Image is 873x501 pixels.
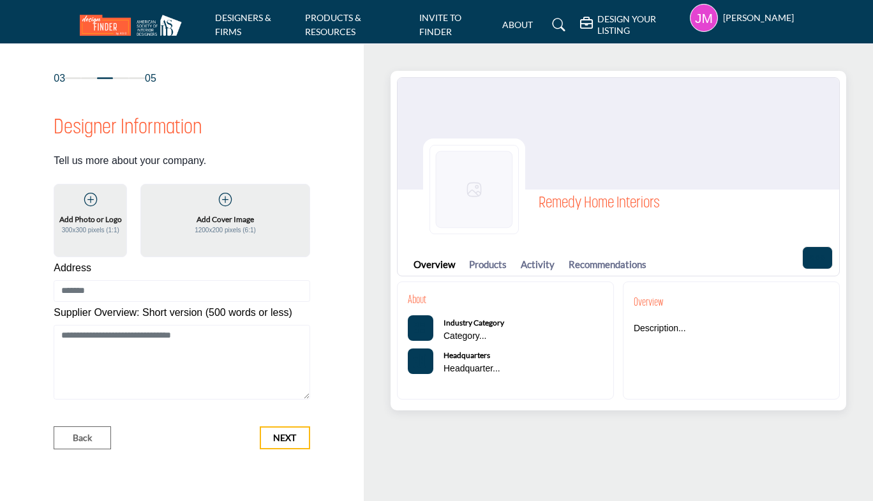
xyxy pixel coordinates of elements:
[723,11,794,24] h5: [PERSON_NAME]
[414,257,455,272] a: Overview
[305,12,361,37] a: PRODUCTS & RESOURCES
[54,153,206,168] p: Tell us more about your company.
[634,322,686,335] p: Description...
[145,71,156,86] span: 05
[569,257,646,272] a: Recommendations
[408,348,433,374] button: HeadQuarters
[419,12,461,37] a: INVITE TO FINDER
[802,246,833,269] button: More Options
[62,225,119,235] p: 300x300 pixels (1:1)
[444,318,504,327] b: Industry Category
[54,325,310,400] textarea: Shortoverview
[54,71,65,86] span: 03
[521,257,555,272] a: Activity
[444,350,490,360] b: Headquarters
[429,145,519,234] img: Logo
[195,225,256,235] p: 1200x200 pixels (6:1)
[54,305,292,320] label: Supplier Overview: Short version (500 words or less)
[73,431,92,444] span: Back
[260,426,310,449] button: Next
[54,426,111,449] button: Back
[408,292,426,310] h2: About
[444,330,504,343] p: Category...
[197,214,254,225] h5: Add Cover Image
[80,15,188,36] img: site Logo
[54,260,91,276] label: Address
[408,315,433,341] button: Categories List
[215,12,271,37] a: DESIGNERS & FIRMS
[690,4,718,32] button: Show hide supplier dropdown
[539,192,660,215] h1: Remedy Home Interiors
[634,295,664,312] h2: Overview
[580,13,683,36] div: DESIGN YOUR LISTING
[59,214,122,225] h5: Add Photo or Logo
[273,431,296,444] span: Next
[444,363,500,375] p: Headquarter...
[54,113,202,144] h1: Designer Information
[502,19,533,30] a: ABOUT
[597,13,683,36] h5: DESIGN YOUR LISTING
[398,78,839,190] img: Cover Image
[540,15,574,35] a: Search
[469,257,507,272] a: Products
